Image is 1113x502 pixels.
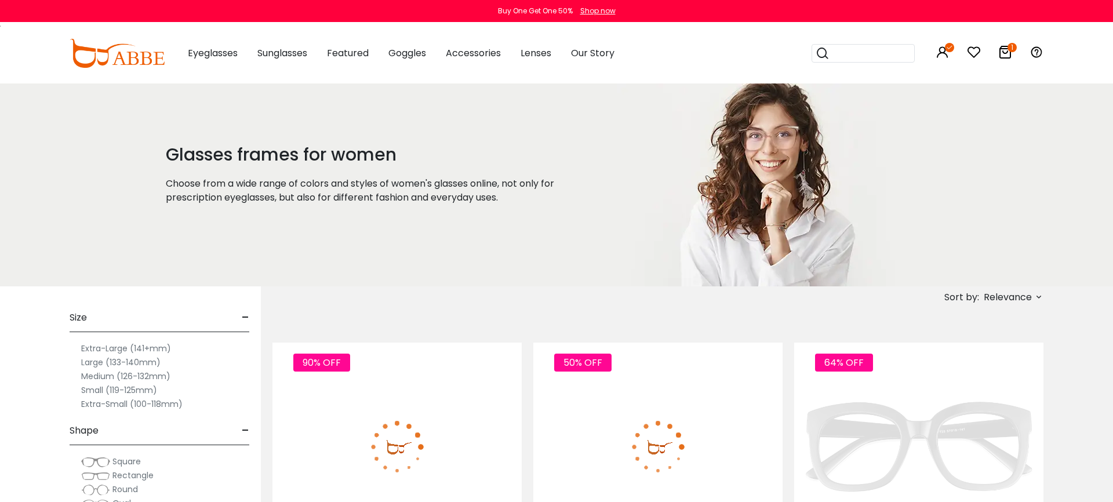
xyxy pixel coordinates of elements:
span: Rectangle [112,470,154,481]
span: - [242,304,249,332]
span: - [242,417,249,445]
a: Shop now [574,6,616,16]
label: Large (133-140mm) [81,355,161,369]
label: Small (119-125mm) [81,383,157,397]
span: Goggles [388,46,426,60]
img: Round.png [81,484,110,496]
span: Eyeglasses [188,46,238,60]
a: 1 [998,48,1012,61]
span: Shape [70,417,99,445]
label: Extra-Small (100-118mm) [81,397,183,411]
img: abbeglasses.com [70,39,165,68]
i: 1 [1007,43,1017,52]
span: Sort by: [944,290,979,304]
span: Lenses [521,46,551,60]
span: 50% OFF [554,354,612,372]
span: Featured [327,46,369,60]
span: Size [70,304,87,332]
span: Round [112,483,138,495]
img: Rectangle.png [81,470,110,482]
span: 90% OFF [293,354,350,372]
div: Shop now [580,6,616,16]
label: Medium (126-132mm) [81,369,170,383]
img: glasses frames for women [617,83,911,286]
span: Sunglasses [257,46,307,60]
div: Buy One Get One 50% [498,6,573,16]
p: Choose from a wide range of colors and styles of women's glasses online, not only for prescriptio... [166,177,588,205]
label: Extra-Large (141+mm) [81,341,171,355]
span: 64% OFF [815,354,873,372]
span: Relevance [984,287,1032,308]
span: Our Story [571,46,614,60]
span: Accessories [446,46,501,60]
img: Square.png [81,456,110,468]
h1: Glasses frames for women [166,144,588,165]
span: Square [112,456,141,467]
